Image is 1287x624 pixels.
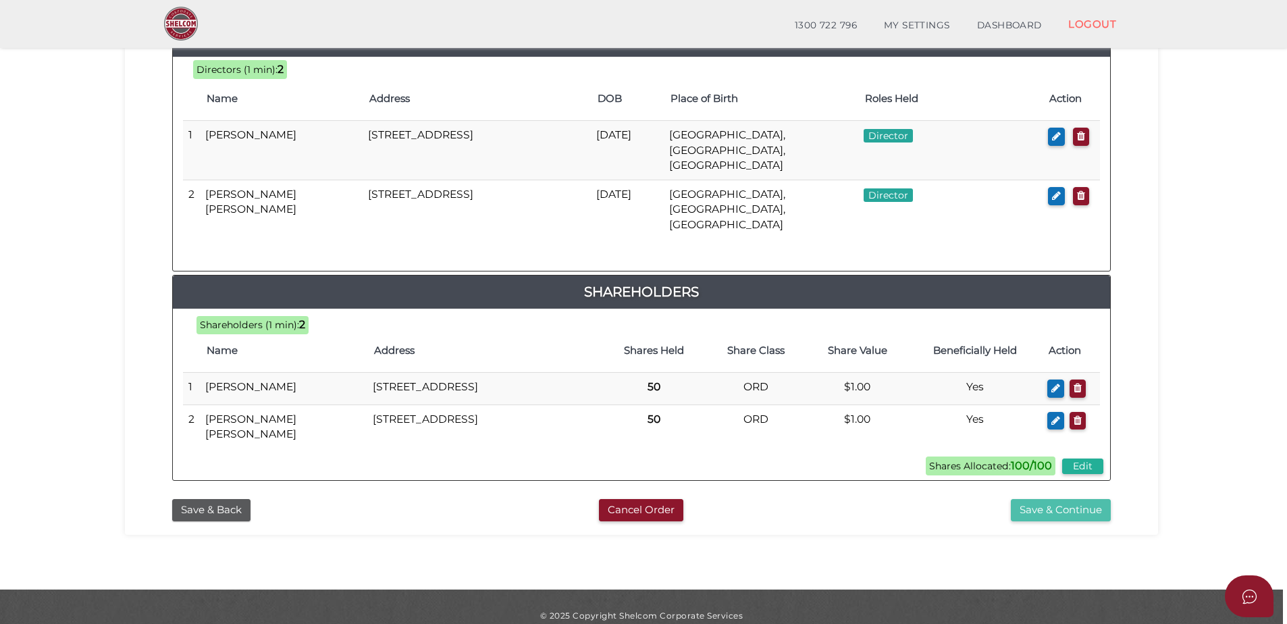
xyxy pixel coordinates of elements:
[664,180,858,239] td: [GEOGRAPHIC_DATA], [GEOGRAPHIC_DATA], [GEOGRAPHIC_DATA]
[1055,10,1130,38] a: LOGOUT
[598,93,657,105] h4: DOB
[865,93,1036,105] h4: Roles Held
[1011,499,1111,521] button: Save & Continue
[367,405,603,448] td: [STREET_ADDRESS]
[1049,345,1093,357] h4: Action
[591,180,664,239] td: [DATE]
[781,12,870,39] a: 1300 722 796
[207,93,356,105] h4: Name
[908,405,1043,448] td: Yes
[870,12,964,39] a: MY SETTINGS
[200,405,367,448] td: [PERSON_NAME] [PERSON_NAME]
[705,405,806,448] td: ORD
[807,405,908,448] td: $1.00
[200,319,299,331] span: Shareholders (1 min):
[183,121,200,180] td: 1
[610,345,698,357] h4: Shares Held
[1062,459,1103,474] button: Edit
[814,345,901,357] h4: Share Value
[648,413,660,425] b: 50
[599,499,683,521] button: Cancel Order
[915,345,1036,357] h4: Beneficially Held
[173,281,1110,303] a: Shareholders
[1049,93,1093,105] h4: Action
[363,121,591,180] td: [STREET_ADDRESS]
[864,188,913,202] span: Director
[299,318,305,331] b: 2
[648,380,660,393] b: 50
[671,93,851,105] h4: Place of Birth
[664,121,858,180] td: [GEOGRAPHIC_DATA], [GEOGRAPHIC_DATA], [GEOGRAPHIC_DATA]
[1011,459,1052,472] b: 100/100
[367,373,603,405] td: [STREET_ADDRESS]
[1225,575,1273,617] button: Open asap
[183,373,200,405] td: 1
[908,373,1043,405] td: Yes
[183,180,200,239] td: 2
[278,63,284,76] b: 2
[363,180,591,239] td: [STREET_ADDRESS]
[712,345,799,357] h4: Share Class
[926,457,1055,475] span: Shares Allocated:
[183,405,200,448] td: 2
[196,63,278,76] span: Directors (1 min):
[135,610,1148,621] div: © 2025 Copyright Shelcom Corporate Services
[374,345,596,357] h4: Address
[591,121,664,180] td: [DATE]
[807,373,908,405] td: $1.00
[705,373,806,405] td: ORD
[207,345,361,357] h4: Name
[864,129,913,142] span: Director
[200,180,363,239] td: [PERSON_NAME] [PERSON_NAME]
[200,373,367,405] td: [PERSON_NAME]
[200,121,363,180] td: [PERSON_NAME]
[964,12,1055,39] a: DASHBOARD
[172,499,251,521] button: Save & Back
[369,93,584,105] h4: Address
